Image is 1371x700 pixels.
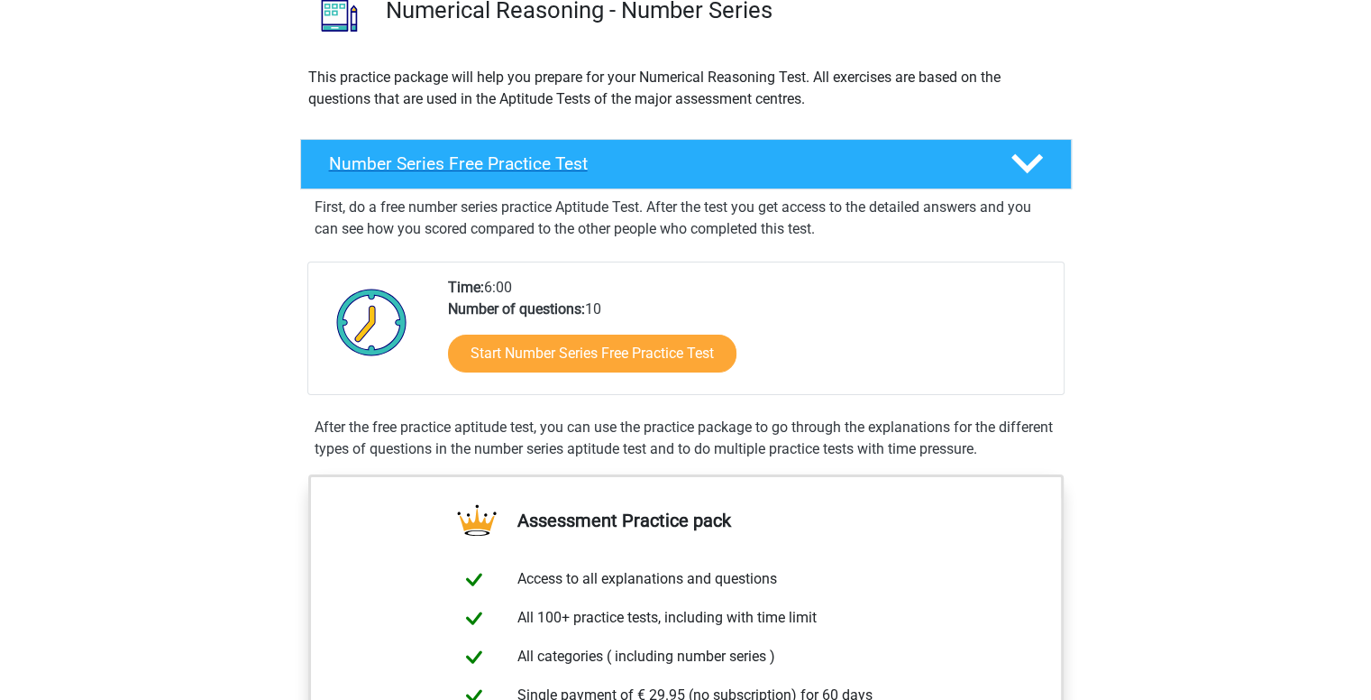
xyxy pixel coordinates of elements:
[329,153,982,174] h4: Number Series Free Practice Test
[293,139,1079,189] a: Number Series Free Practice Test
[448,335,736,373] a: Start Number Series Free Practice Test
[326,277,417,367] img: Clock
[448,300,585,318] b: Number of questions:
[308,67,1064,110] p: This practice package will help you prepare for your Numerical Reasoning Test. All exercises are ...
[434,277,1063,394] div: 6:00 10
[315,197,1057,240] p: First, do a free number series practice Aptitude Test. After the test you get access to the detai...
[448,279,484,296] b: Time:
[307,417,1065,460] div: After the free practice aptitude test, you can use the practice package to go through the explana...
